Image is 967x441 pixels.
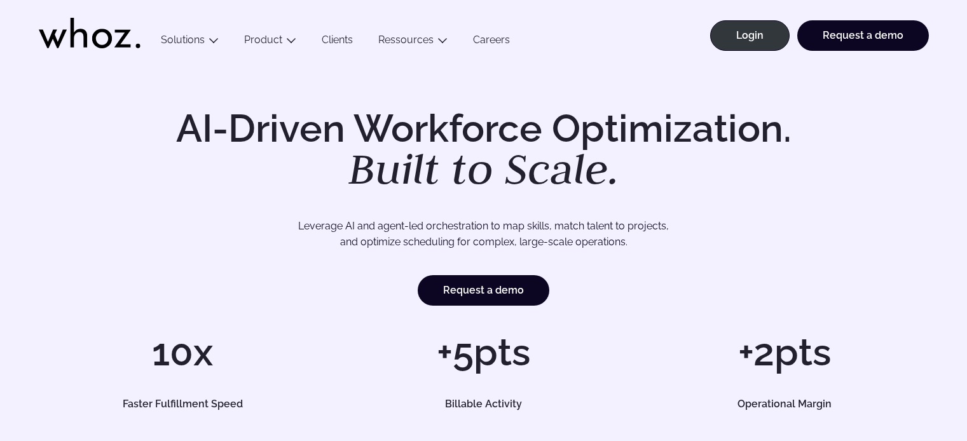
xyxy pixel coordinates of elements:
button: Product [231,34,309,51]
h1: AI-Driven Workforce Optimization. [158,109,809,191]
h1: +2pts [640,333,928,371]
a: Request a demo [418,275,549,306]
button: Ressources [366,34,460,51]
a: Product [244,34,282,46]
a: Clients [309,34,366,51]
a: Ressources [378,34,434,46]
a: Careers [460,34,523,51]
h1: +5pts [339,333,628,371]
p: Leverage AI and agent-led orchestration to map skills, match talent to projects, and optimize sch... [83,218,884,250]
h5: Faster Fulfillment Speed [53,399,312,409]
em: Built to Scale. [348,140,619,196]
iframe: Chatbot [883,357,949,423]
h5: Operational Margin [655,399,914,409]
h1: 10x [39,333,327,371]
a: Login [710,20,790,51]
h5: Billable Activity [354,399,614,409]
a: Request a demo [797,20,929,51]
button: Solutions [148,34,231,51]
